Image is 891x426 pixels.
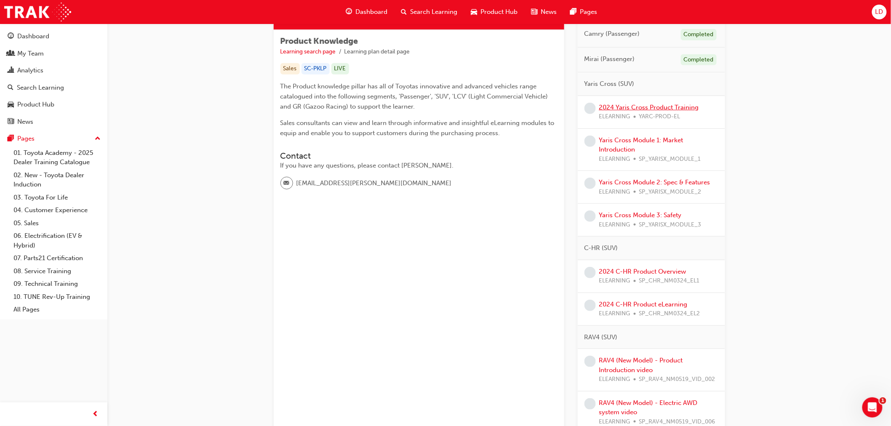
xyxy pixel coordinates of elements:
a: pages-iconPages [564,3,604,21]
a: My Team [3,46,104,61]
button: Pages [3,131,104,146]
a: news-iconNews [525,3,564,21]
a: 01. Toyota Academy - 2025 Dealer Training Catalogue [10,146,104,169]
a: Learning search page [280,48,336,55]
span: news-icon [531,7,538,17]
a: 09. Technical Training [10,277,104,290]
span: SP_CHR_NM0324_EL2 [639,309,700,319]
span: Yaris Cross (SUV) [584,79,635,89]
span: Product Hub [481,7,518,17]
div: Completed [681,29,717,40]
a: 2024 C-HR Product Overview [599,268,686,275]
span: people-icon [8,50,14,58]
span: prev-icon [93,409,99,420]
span: SP_YARISX_MODULE_1 [639,154,701,164]
div: Pages [17,134,35,144]
div: Dashboard [17,32,49,41]
a: Yaris Cross Module 1: Market Introduction [599,136,683,154]
li: Learning plan detail page [344,47,410,57]
span: learningRecordVerb_NONE-icon [584,136,596,147]
div: Analytics [17,66,43,75]
a: Product Hub [3,97,104,112]
a: 07. Parts21 Certification [10,252,104,265]
span: search-icon [401,7,407,17]
a: car-iconProduct Hub [464,3,525,21]
span: learningRecordVerb_NONE-icon [584,356,596,367]
span: guage-icon [8,33,14,40]
a: News [3,114,104,130]
a: Dashboard [3,29,104,44]
span: [EMAIL_ADDRESS][PERSON_NAME][DOMAIN_NAME] [296,178,452,188]
img: Trak [4,3,71,21]
span: learningRecordVerb_NONE-icon [584,300,596,311]
span: ELEARNING [599,276,630,286]
span: learningRecordVerb_NONE-icon [584,398,596,410]
span: YARC-PROD-EL [639,112,680,122]
div: Product Hub [17,100,54,109]
span: Sales consultants can view and learn through informative and insightful eLearning modules to equi... [280,119,556,137]
button: LD [872,5,887,19]
span: C-HR (SUV) [584,243,618,253]
span: ELEARNING [599,187,630,197]
span: News [541,7,557,17]
div: Completed [681,54,717,66]
span: car-icon [471,7,478,17]
span: pages-icon [571,7,577,17]
a: 02. New - Toyota Dealer Induction [10,169,104,191]
a: Yaris Cross Module 3: Safety [599,211,682,219]
span: ELEARNING [599,220,630,230]
span: up-icon [95,133,101,144]
span: ELEARNING [599,375,630,384]
span: The Product knowledge pillar has all of Toyotas innovative and advanced vehicles range catalogued... [280,83,550,110]
a: 2024 C-HR Product eLearning [599,301,688,308]
div: News [17,117,33,127]
div: Sales [280,63,300,75]
a: 10. TUNE Rev-Up Training [10,290,104,304]
span: LD [875,7,883,17]
div: LIVE [331,63,349,75]
span: news-icon [8,118,14,126]
iframe: Intercom live chat [862,397,883,418]
a: search-iconSearch Learning [395,3,464,21]
span: ELEARNING [599,154,630,164]
h3: Contact [280,151,558,161]
span: Dashboard [356,7,388,17]
span: SP_YARISX_MODULE_3 [639,220,702,230]
a: 06. Electrification (EV & Hybrid) [10,229,104,252]
span: RAV4 (SUV) [584,333,618,342]
div: My Team [17,49,44,59]
a: Analytics [3,63,104,78]
span: learningRecordVerb_NONE-icon [584,103,596,114]
a: guage-iconDashboard [339,3,395,21]
span: ELEARNING [599,309,630,319]
a: 2024 Yaris Cross Product Training [599,104,699,111]
span: pages-icon [8,135,14,143]
span: SP_YARISX_MODULE_2 [639,187,702,197]
span: chart-icon [8,67,14,75]
a: RAV4 (New Model) - Electric AWD system video [599,399,698,416]
a: Search Learning [3,80,104,96]
a: RAV4 (New Model) - Product Introduction video [599,357,683,374]
a: 04. Customer Experience [10,204,104,217]
div: SC-PKLP [301,63,330,75]
span: email-icon [284,178,290,189]
span: learningRecordVerb_NONE-icon [584,267,596,278]
span: learningRecordVerb_NONE-icon [584,210,596,222]
span: guage-icon [346,7,352,17]
a: 08. Service Training [10,265,104,278]
span: Camry (Passenger) [584,29,640,39]
span: Pages [580,7,598,17]
a: 03. Toyota For Life [10,191,104,204]
span: car-icon [8,101,14,109]
span: ELEARNING [599,112,630,122]
span: search-icon [8,84,13,92]
span: learningRecordVerb_NONE-icon [584,178,596,189]
div: Search Learning [17,83,64,93]
span: 1 [880,397,886,404]
a: 05. Sales [10,217,104,230]
span: Mirai (Passenger) [584,54,635,64]
span: SP_RAV4_NM0519_VID_002 [639,375,715,384]
a: Yaris Cross Module 2: Spec & Features [599,178,710,186]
